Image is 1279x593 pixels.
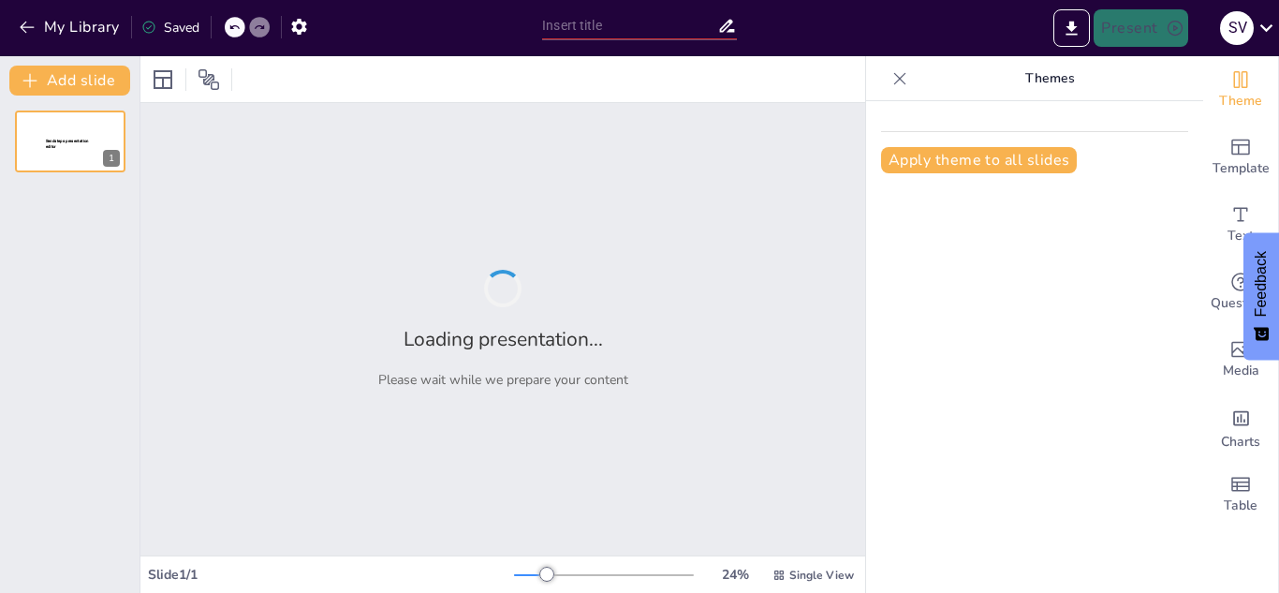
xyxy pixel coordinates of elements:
div: 1 [15,111,125,172]
div: S v [1220,11,1254,45]
span: Table [1224,496,1257,516]
div: 24 % [713,566,757,584]
div: Layout [148,65,178,95]
span: Theme [1219,91,1262,111]
input: Insert title [542,12,717,39]
div: Add ready made slides [1203,124,1278,191]
h2: Loading presentation... [404,326,603,352]
span: Charts [1221,432,1260,452]
p: Please wait while we prepare your content [378,371,628,389]
span: Position [198,68,220,91]
button: My Library [14,12,127,42]
button: Add slide [9,66,130,96]
span: Questions [1211,293,1272,314]
span: Sendsteps presentation editor [46,139,89,149]
div: Add a table [1203,461,1278,528]
span: Text [1228,226,1254,246]
button: Apply theme to all slides [881,147,1077,173]
div: Saved [141,19,199,37]
button: S v [1220,9,1254,47]
span: Feedback [1253,251,1270,317]
div: Add charts and graphs [1203,393,1278,461]
button: Feedback - Show survey [1243,232,1279,360]
div: Add images, graphics, shapes or video [1203,326,1278,393]
span: Single View [789,568,854,583]
div: Change the overall theme [1203,56,1278,124]
div: Slide 1 / 1 [148,566,514,584]
div: 1 [103,150,120,167]
p: Themes [915,56,1184,101]
span: Template [1213,158,1270,179]
span: Media [1223,361,1259,381]
div: Get real-time input from your audience [1203,259,1278,326]
div: Add text boxes [1203,191,1278,259]
button: Export to PowerPoint [1053,9,1090,47]
button: Present [1094,9,1187,47]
